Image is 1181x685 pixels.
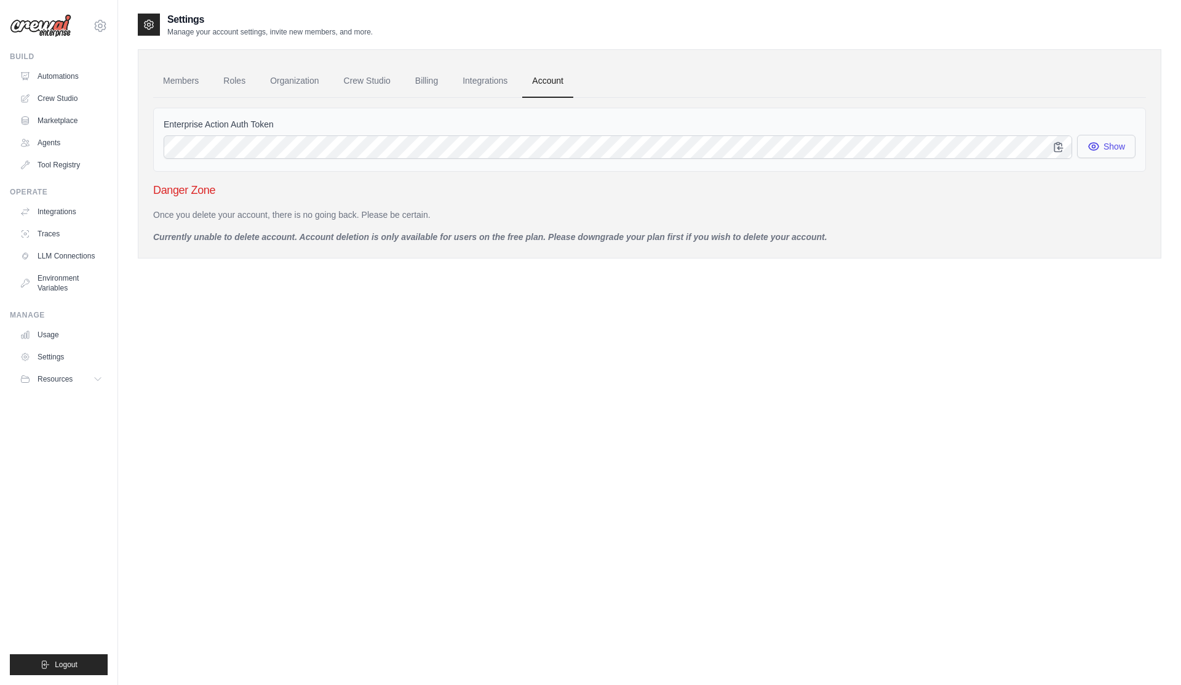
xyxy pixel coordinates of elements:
[15,325,108,345] a: Usage
[38,374,73,384] span: Resources
[167,27,373,37] p: Manage your account settings, invite new members, and more.
[405,65,448,98] a: Billing
[10,187,108,197] div: Operate
[10,310,108,320] div: Manage
[15,155,108,175] a: Tool Registry
[15,268,108,298] a: Environment Variables
[15,347,108,367] a: Settings
[153,182,1146,199] h3: Danger Zone
[522,65,573,98] a: Account
[15,111,108,130] a: Marketplace
[213,65,255,98] a: Roles
[334,65,400,98] a: Crew Studio
[10,654,108,675] button: Logout
[15,202,108,222] a: Integrations
[153,209,1146,221] p: Once you delete your account, there is no going back. Please be certain.
[15,369,108,389] button: Resources
[15,246,108,266] a: LLM Connections
[260,65,328,98] a: Organization
[164,118,1135,130] label: Enterprise Action Auth Token
[153,231,1146,243] p: Currently unable to delete account. Account deletion is only available for users on the free plan...
[15,133,108,153] a: Agents
[15,66,108,86] a: Automations
[15,89,108,108] a: Crew Studio
[10,52,108,62] div: Build
[1077,135,1135,158] button: Show
[15,224,108,244] a: Traces
[167,12,373,27] h2: Settings
[10,14,71,38] img: Logo
[453,65,517,98] a: Integrations
[55,660,78,670] span: Logout
[153,65,209,98] a: Members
